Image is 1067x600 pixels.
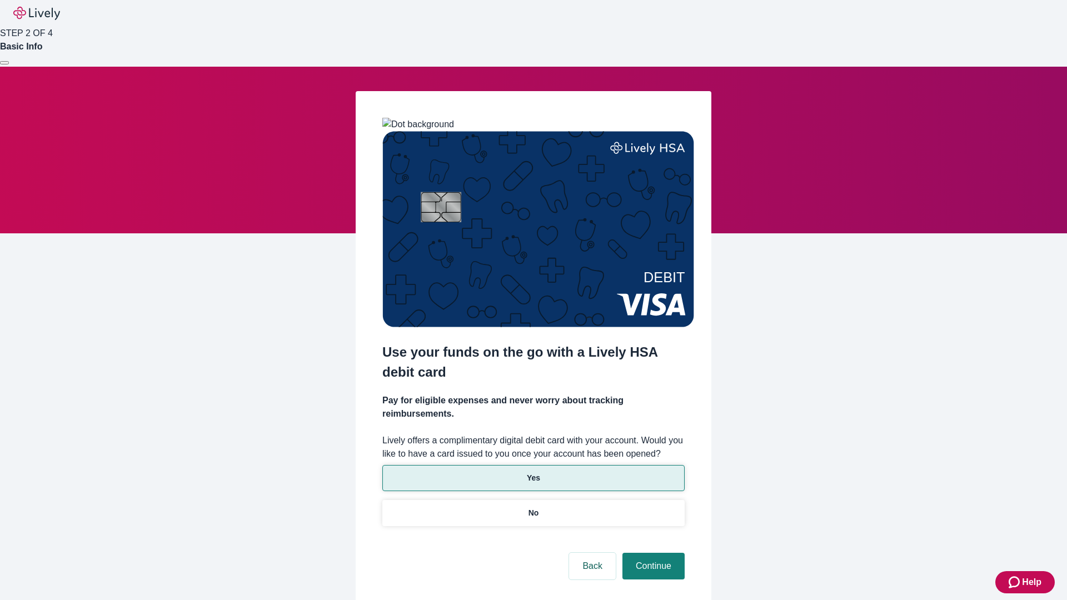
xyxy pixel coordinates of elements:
[1022,576,1041,589] span: Help
[382,465,685,491] button: Yes
[382,118,454,131] img: Dot background
[382,131,694,327] img: Debit card
[382,394,685,421] h4: Pay for eligible expenses and never worry about tracking reimbursements.
[382,500,685,526] button: No
[382,342,685,382] h2: Use your funds on the go with a Lively HSA debit card
[527,472,540,484] p: Yes
[995,571,1055,593] button: Zendesk support iconHelp
[528,507,539,519] p: No
[622,553,685,579] button: Continue
[13,7,60,20] img: Lively
[569,553,616,579] button: Back
[382,434,685,461] label: Lively offers a complimentary digital debit card with your account. Would you like to have a card...
[1009,576,1022,589] svg: Zendesk support icon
